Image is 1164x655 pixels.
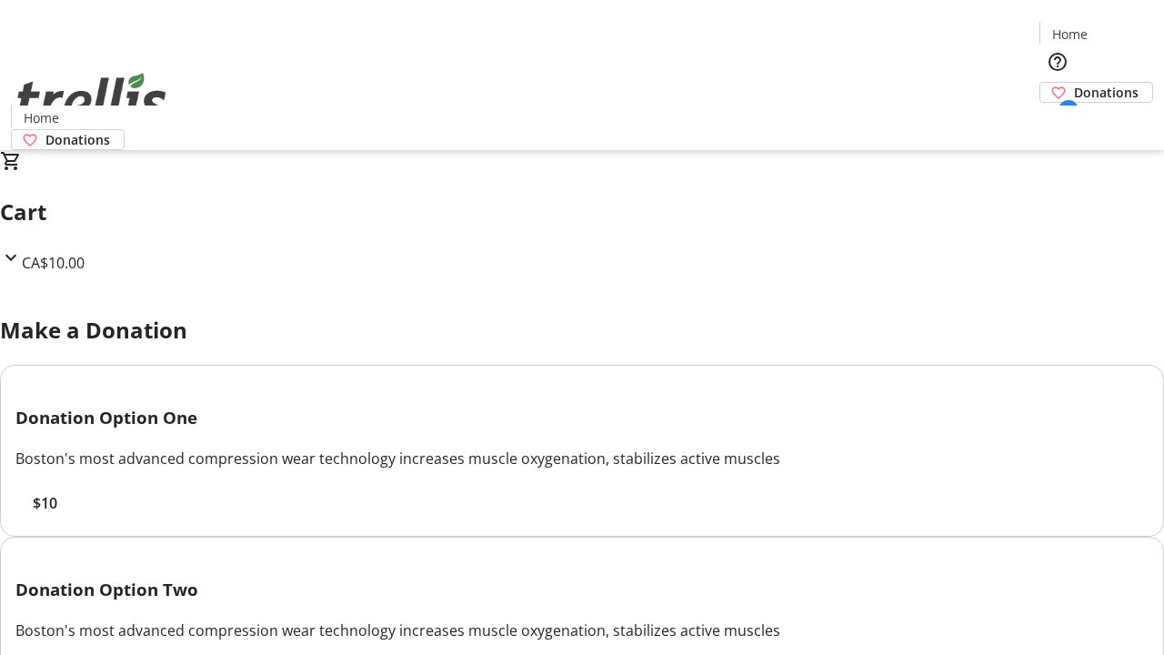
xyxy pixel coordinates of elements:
span: Donations [1074,83,1139,102]
h3: Donation Option One [15,405,1149,430]
h3: Donation Option Two [15,577,1149,602]
a: Donations [11,129,125,150]
a: Home [1040,25,1099,44]
span: Home [24,108,59,127]
span: $10 [33,492,57,514]
div: Boston's most advanced compression wear technology increases muscle oxygenation, stabilizes activ... [15,620,1149,641]
button: Help [1039,44,1076,80]
a: Home [12,108,70,127]
span: Donations [45,130,110,149]
button: Cart [1039,103,1076,139]
a: Donations [1039,82,1153,103]
span: CA$10.00 [22,253,85,273]
img: Orient E2E Organization IbkTnu1oJc's Logo [11,53,173,144]
span: Home [1052,25,1088,44]
div: Boston's most advanced compression wear technology increases muscle oxygenation, stabilizes activ... [15,448,1149,469]
button: $10 [15,492,74,514]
